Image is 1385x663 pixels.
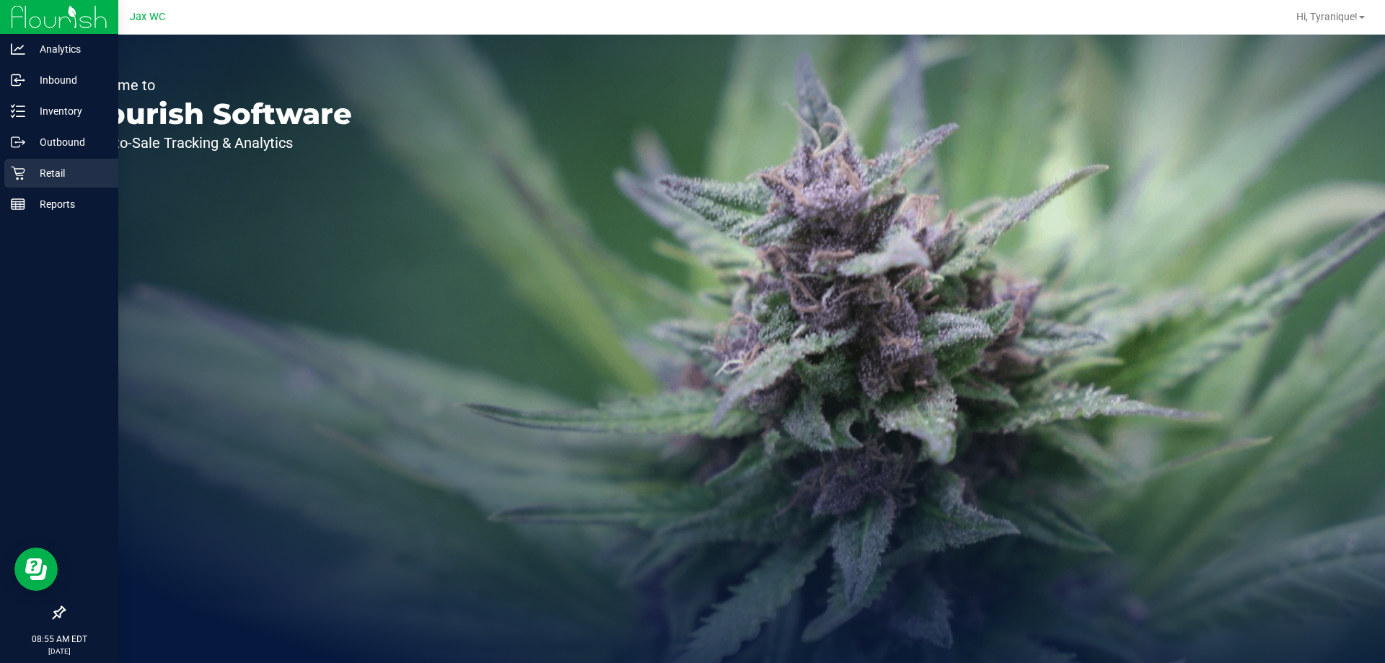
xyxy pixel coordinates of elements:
[78,78,352,92] p: Welcome to
[25,196,112,213] p: Reports
[11,42,25,56] inline-svg: Analytics
[78,136,352,150] p: Seed-to-Sale Tracking & Analytics
[11,135,25,149] inline-svg: Outbound
[25,133,112,151] p: Outbound
[78,100,352,128] p: Flourish Software
[6,633,112,646] p: 08:55 AM EDT
[25,164,112,182] p: Retail
[11,197,25,211] inline-svg: Reports
[11,166,25,180] inline-svg: Retail
[25,40,112,58] p: Analytics
[1296,11,1358,22] span: Hi, Tyranique!
[11,104,25,118] inline-svg: Inventory
[11,73,25,87] inline-svg: Inbound
[25,102,112,120] p: Inventory
[130,11,165,23] span: Jax WC
[25,71,112,89] p: Inbound
[14,548,58,591] iframe: Resource center
[6,646,112,657] p: [DATE]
